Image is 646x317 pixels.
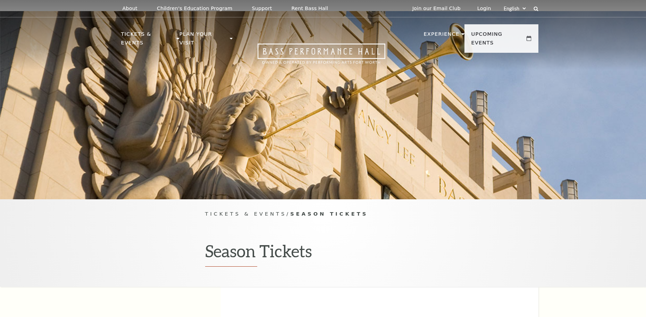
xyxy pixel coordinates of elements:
[157,6,233,11] p: Children's Education Program
[252,6,272,11] p: Support
[121,30,175,51] p: Tickets & Events
[205,210,441,218] p: /
[290,211,368,217] span: Season Tickets
[423,30,459,42] p: Experience
[123,6,137,11] p: About
[179,30,228,51] p: Plan Your Visit
[205,211,287,217] span: Tickets & Events
[292,6,328,11] p: Rent Bass Hall
[502,5,527,12] select: Select:
[471,30,525,51] p: Upcoming Events
[205,241,441,267] h1: Season Tickets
